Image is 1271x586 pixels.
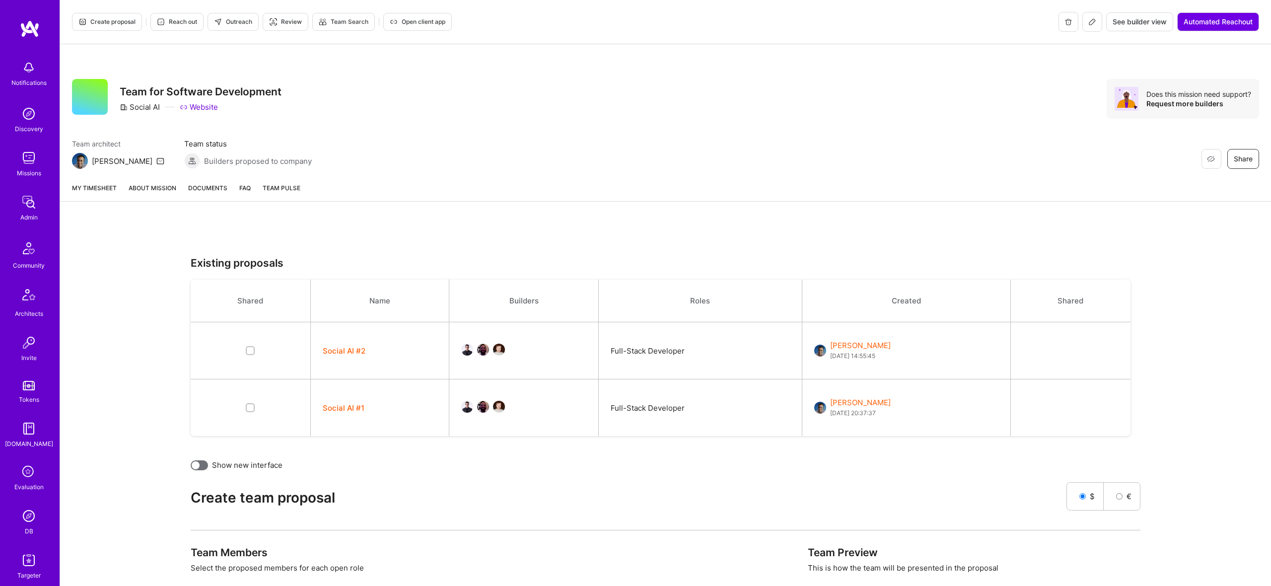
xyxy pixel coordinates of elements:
[19,192,39,212] img: admin teamwork
[188,183,227,201] a: Documents
[477,405,493,415] a: User Avatar
[21,353,37,363] div: Invite
[461,348,477,358] a: User Avatar
[19,148,39,168] img: teamwork
[310,280,449,322] th: Name
[598,280,802,322] th: Roles
[477,344,489,356] img: User Avatar
[390,17,445,26] span: Open client app
[191,490,1066,506] h2: Create team proposal
[191,563,792,573] p: Select the proposed members for each open role
[214,17,252,26] span: Outreach
[191,257,1140,269] h3: Existing proposals
[1234,154,1253,164] span: Share
[19,419,39,439] img: guide book
[1106,12,1173,31] button: See builder view
[323,403,364,413] button: Social AI #1
[72,183,117,201] a: My timesheet
[78,17,136,26] span: Create proposal
[461,344,473,356] img: User Avatar
[23,381,35,390] img: tokens
[11,77,47,88] div: Notifications
[157,17,197,26] span: Reach out
[129,183,176,201] a: About Mission
[17,285,41,308] img: Architects
[120,85,282,98] h3: Team for Software Development
[120,102,160,112] div: Social AI
[72,13,142,31] button: Create proposal
[92,156,152,166] div: [PERSON_NAME]
[15,308,43,319] div: Architects
[269,17,302,26] span: Review
[120,103,128,111] i: icon CompanyGray
[461,401,473,413] img: User Avatar
[17,570,41,581] div: Targeter
[19,506,39,526] img: Admin Search
[449,280,598,322] th: Builders
[239,183,251,201] a: FAQ
[156,157,164,165] i: icon Mail
[212,460,282,470] label: Show new interface
[1079,493,1086,500] input: $
[5,439,53,449] div: [DOMAIN_NAME]
[312,13,375,31] button: Team Search
[1146,99,1251,108] div: Request more builders
[204,156,312,166] span: Builders proposed to company
[184,139,312,149] span: Team status
[814,402,826,414] img: User Avatar
[814,397,998,418] a: User Avatar[PERSON_NAME][DATE] 20:37:37
[461,405,477,415] a: User Avatar
[1127,491,1131,502] span: €
[78,18,86,26] i: icon Proposal
[19,333,39,353] img: Invite
[14,482,44,492] div: Evaluation
[184,153,200,169] img: Builders proposed to company
[191,280,310,322] th: Shared
[323,346,365,356] a: Social AI #2
[802,280,1010,322] th: Created
[598,379,802,437] td: Full-Stack Developer
[19,58,39,77] img: bell
[208,13,259,31] button: Outreach
[191,546,792,559] h3: Team Members
[830,408,891,418] span: [DATE] 20:37:37
[1011,280,1130,322] th: Shared
[1090,491,1095,502] span: $
[19,394,39,405] div: Tokens
[1227,149,1259,169] button: Share
[1113,17,1167,27] span: See builder view
[19,104,39,124] img: discovery
[17,168,41,178] div: Missions
[1116,493,1123,500] input: €
[493,344,505,356] img: User Avatar
[477,401,489,413] img: User Avatar
[808,563,1140,573] p: This is how the team will be presented in the proposal
[1207,155,1215,163] i: icon EyeClosed
[493,401,505,413] img: User Avatar
[19,550,39,570] img: Skill Targeter
[383,13,452,31] button: Open client app
[20,212,38,222] div: Admin
[263,183,300,201] a: Team Pulse
[17,236,41,260] img: Community
[814,345,826,357] img: User Avatar
[25,526,33,536] div: DB
[15,124,43,134] div: Discovery
[188,183,227,193] span: Documents
[814,340,998,361] a: User Avatar[PERSON_NAME][DATE] 14:55:45
[598,322,802,379] td: Full-Stack Developer
[323,346,365,356] button: Social AI #2
[493,405,509,415] a: User Avatar
[19,463,38,482] i: icon SelectionTeam
[263,184,300,192] span: Team Pulse
[72,139,164,149] span: Team architect
[72,153,88,169] img: Team Architect
[1146,89,1251,99] div: Does this mission need support?
[269,18,277,26] i: icon Targeter
[1115,87,1138,111] img: Avatar
[13,260,45,271] div: Community
[150,13,204,31] button: Reach out
[319,17,368,26] span: Team Search
[1177,12,1259,31] button: Automated Reachout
